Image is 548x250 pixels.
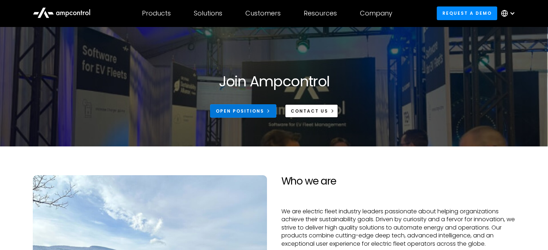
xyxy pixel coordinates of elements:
[210,104,276,118] a: Open Positions
[216,108,264,114] div: Open Positions
[245,9,281,17] div: Customers
[304,9,337,17] div: Resources
[194,9,222,17] div: Solutions
[437,6,497,20] a: Request a demo
[218,73,329,90] h1: Join Ampcontrol
[290,108,328,114] div: CONTACT US
[281,208,515,248] p: We are electric fleet industry leaders passionate about helping organizations achieve their susta...
[142,9,171,17] div: Products
[281,175,515,187] h2: Who we are
[360,9,392,17] div: Company
[285,104,338,118] a: CONTACT US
